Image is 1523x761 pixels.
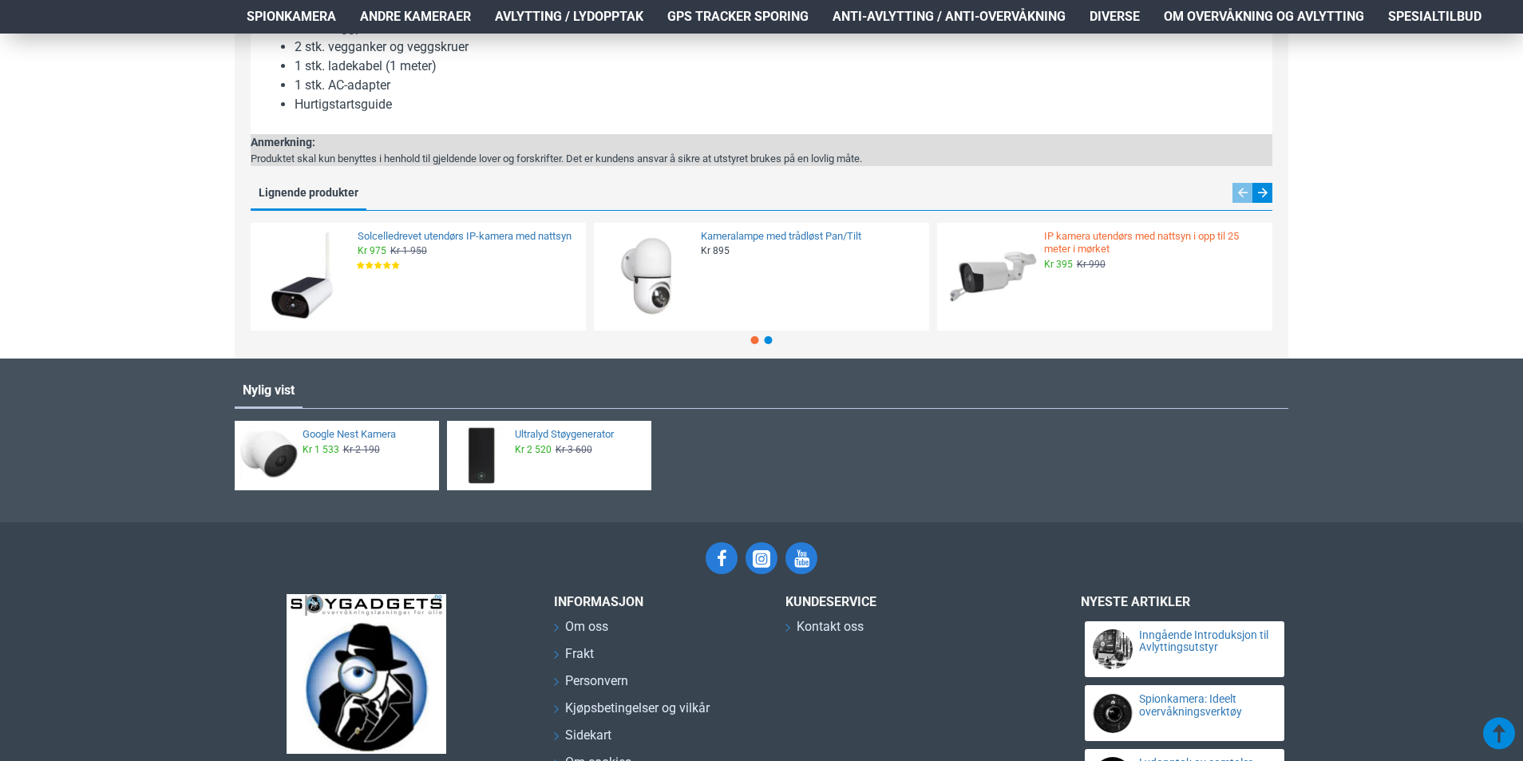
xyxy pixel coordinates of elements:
span: Spesialtilbud [1388,7,1481,26]
span: Om overvåkning og avlytting [1164,7,1364,26]
a: Lignende produkter [251,182,366,208]
div: Next slide [1252,183,1272,203]
span: Kr 2 520 [515,443,552,456]
a: Nylig vist [235,375,303,406]
div: Anmerkning: [251,134,862,151]
li: 2 stk. vegganker og veggskruer [295,38,1260,57]
div: Produktet skal kun benyttes i henhold til gjeldende lover og forskrifter. Det er kundens ansvar å... [251,151,862,167]
a: Sidekart [554,726,611,753]
a: Spionkamera: Ideelt overvåkningsverktøy [1139,693,1270,718]
a: Kontakt oss [785,617,864,644]
h3: Nyeste artikler [1081,594,1288,609]
img: Ultralyd Støygenerator [453,426,511,485]
h3: INFORMASJON [554,594,761,609]
span: Kr 1 950 [390,244,427,257]
img: IP kamera utendørs med nattsyn i opp til 25 meter i mørket [943,228,1040,326]
a: Om oss [554,617,608,644]
span: Diverse [1090,7,1140,26]
li: Hurtigstartsguide [295,95,1260,114]
span: Kontakt oss [797,617,864,636]
span: Andre kameraer [360,7,471,26]
span: Avlytting / Lydopptak [495,7,643,26]
span: Kr 975 [358,244,386,257]
img: Google Nest Kamera [240,426,299,485]
span: Kr 990 [1077,258,1106,271]
li: 1 stk. ladekabel (1 meter) [295,57,1260,76]
span: Kr 1 533 [303,443,339,456]
a: Frakt [554,644,594,672]
a: Ultralyd Støygenerator [515,428,642,442]
a: Google Nest Kamera [303,428,429,442]
span: Kr 895 [701,244,730,257]
span: Spionkamera [247,7,336,26]
a: Kameralampe med trådløst Pan/Tilt [701,230,920,244]
a: Personvern [554,672,628,699]
span: Frakt [565,644,594,664]
span: Kjøpsbetingelser og vilkår [565,699,710,718]
a: Kjøpsbetingelser og vilkår [554,699,710,726]
a: Inngående Introduksjon til Avlyttingsutstyr [1139,629,1270,654]
div: Previous slide [1232,183,1252,203]
span: Om oss [565,617,608,636]
span: Go to slide 2 [765,336,773,344]
span: Kr 395 [1044,258,1073,271]
span: Kr 3 600 [556,443,592,456]
li: 1 stk. AC-adapter [295,76,1260,95]
a: IP kamera utendørs med nattsyn i opp til 25 meter i mørket [1044,230,1263,257]
span: Kr 2 190 [343,443,380,456]
h3: Kundeservice [785,594,1025,609]
img: SpyGadgets.no [287,594,446,754]
a: Solcelledrevet utendørs IP-kamera med nattsyn [358,230,576,244]
span: Personvern [565,672,628,691]
span: GPS Tracker Sporing [667,7,809,26]
span: Anti-avlytting / Anti-overvåkning [833,7,1066,26]
span: Sidekart [565,726,611,745]
span: Go to slide 1 [751,336,759,344]
img: Kameralampe med trådløst Pan/Tilt [599,228,697,326]
img: Solcelledrevet utendørs IP-kamera med nattsyn [256,228,354,326]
